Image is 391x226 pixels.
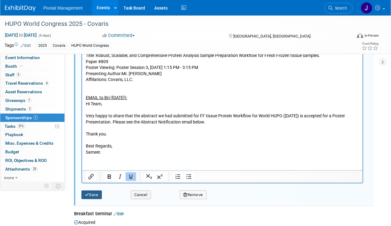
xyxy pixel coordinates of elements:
[101,32,137,39] button: Committed
[0,165,64,173] a: Attachments23
[180,191,206,199] button: Remove
[0,71,64,79] a: Staff5
[104,172,114,181] button: Bold
[324,32,379,41] div: Event Format
[21,43,31,48] a: Edit
[5,32,37,38] span: [DATE] [DATE]
[0,156,64,165] a: ROI, Objectives & ROO
[155,172,165,181] button: Superscript
[0,148,64,156] a: Budget
[115,172,125,181] button: Italic
[357,33,363,38] img: Format-Inperson.png
[0,122,64,131] a: Tasks31%
[5,149,19,154] span: Budget
[144,172,154,181] button: Subscript
[69,42,111,49] div: HUPO World Congress
[5,64,24,69] span: Booth
[173,172,183,181] button: Numbered list
[27,98,31,103] span: 1
[27,107,32,111] span: 2
[5,5,36,11] img: ExhibitDay
[0,79,64,87] a: Travel Reservations4
[52,182,65,190] td: Toggle Event Tabs
[0,105,64,113] a: Shipments2
[5,81,49,86] span: Travel Reservations
[234,34,311,38] span: [GEOGRAPHIC_DATA], [GEOGRAPHIC_DATA]
[5,141,53,146] span: Misc. Expenses & Credits
[0,96,64,105] a: Giveaways1
[33,115,38,120] span: 2
[0,114,64,122] a: Sponsorships2
[0,88,64,96] a: Asset Reservations
[43,6,83,10] span: Pivotal Management
[17,124,25,128] span: 31%
[86,172,96,181] button: Insert/edit link
[126,172,136,181] button: Underline
[36,42,49,49] div: 2025
[361,2,372,14] img: Jessica Gatton
[5,42,31,49] td: Tags
[0,54,64,62] a: Event Information
[16,72,21,77] span: 5
[184,172,194,181] button: Bullet list
[324,3,353,14] a: Search
[5,132,23,137] span: Playbook
[81,191,102,199] button: Save
[333,6,347,10] span: Search
[5,89,42,94] span: Asset Reservations
[5,98,31,103] span: Giveaways
[5,124,25,129] span: Tasks
[0,139,64,147] a: Misc. Expenses & Credits
[31,167,38,171] span: 23
[0,131,64,139] a: Playbook
[364,33,379,38] div: In-Person
[3,18,347,30] div: HUPO World Congress 2025 - Covaris
[114,212,124,216] a: Edit
[41,182,52,190] td: Personalize Event Tab Strip
[4,175,14,180] span: more
[5,72,21,77] span: Staff
[5,167,38,172] span: Attachments
[131,191,151,199] button: Cancel
[82,50,363,170] iframe: Rich Text Area
[362,42,378,45] div: Event Rating
[38,34,51,38] span: (5 days)
[5,107,32,111] span: Shipments
[0,174,64,182] a: more
[5,115,38,120] span: Sponsorships
[20,64,23,68] i: Booth reservation complete
[5,158,47,163] span: ROI, Objectives & ROO
[18,33,24,38] span: to
[51,42,67,49] div: Covaris
[5,55,40,60] span: Event Information
[0,62,64,71] a: Booth
[74,211,374,218] div: Breakfast Seminar
[44,81,49,86] span: 4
